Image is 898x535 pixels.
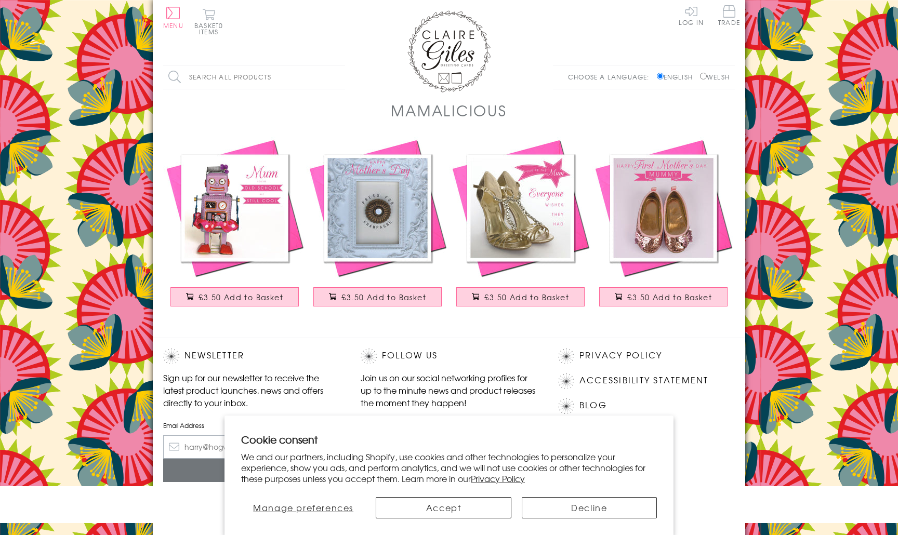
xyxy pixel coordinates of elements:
[376,497,511,518] button: Accept
[163,421,340,430] label: Email Address
[241,451,657,484] p: We and our partners, including Shopify, use cookies and other technologies to personalize your ex...
[163,349,340,364] h2: Newsletter
[592,137,735,317] a: Mother's Day Card, Glitter Shoes, First Mother's Day £3.50 Add to Basket
[199,21,223,36] span: 0 items
[579,398,607,412] a: Blog
[163,7,183,29] button: Menu
[718,5,740,28] a: Trade
[456,287,585,306] button: £3.50 Add to Basket
[522,497,657,518] button: Decline
[163,137,306,279] img: Mother's Day Card, Cute Robot, Old School, Still Cool
[163,65,345,89] input: Search all products
[163,459,340,482] input: Subscribe
[306,137,449,317] a: Mother's Day Card, Call for Love, Press for Champagne £3.50 Add to Basket
[657,73,664,79] input: English
[241,497,365,518] button: Manage preferences
[700,72,730,82] label: Welsh
[627,292,712,302] span: £3.50 Add to Basket
[592,137,735,279] img: Mother's Day Card, Glitter Shoes, First Mother's Day
[407,10,491,92] img: Claire Giles Greetings Cards
[335,65,345,89] input: Search
[194,8,223,35] button: Basket0 items
[306,137,449,279] img: Mother's Day Card, Call for Love, Press for Champagne
[657,72,698,82] label: English
[391,100,507,121] h1: Mamalicious
[718,5,740,25] span: Trade
[599,287,728,306] button: £3.50 Add to Basket
[241,432,657,447] h2: Cookie consent
[361,349,537,364] h2: Follow Us
[163,371,340,409] p: Sign up for our newsletter to receive the latest product launches, news and offers directly to yo...
[163,137,306,317] a: Mother's Day Card, Cute Robot, Old School, Still Cool £3.50 Add to Basket
[163,21,183,30] span: Menu
[449,137,592,279] img: Mother's Day Card, Shoes, Mum everyone wishes they had
[341,292,426,302] span: £3.50 Add to Basket
[170,287,299,306] button: £3.50 Add to Basket
[579,373,709,387] a: Accessibility Statement
[449,137,592,317] a: Mother's Day Card, Shoes, Mum everyone wishes they had £3.50 Add to Basket
[199,292,283,302] span: £3.50 Add to Basket
[163,435,340,459] input: harry@hogwarts.edu
[568,72,655,82] p: Choose a language:
[484,292,569,302] span: £3.50 Add to Basket
[679,5,704,25] a: Log In
[471,472,525,485] a: Privacy Policy
[253,501,353,514] span: Manage preferences
[700,73,707,79] input: Welsh
[579,349,662,363] a: Privacy Policy
[313,287,442,306] button: £3.50 Add to Basket
[361,371,537,409] p: Join us on our social networking profiles for up to the minute news and product releases the mome...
